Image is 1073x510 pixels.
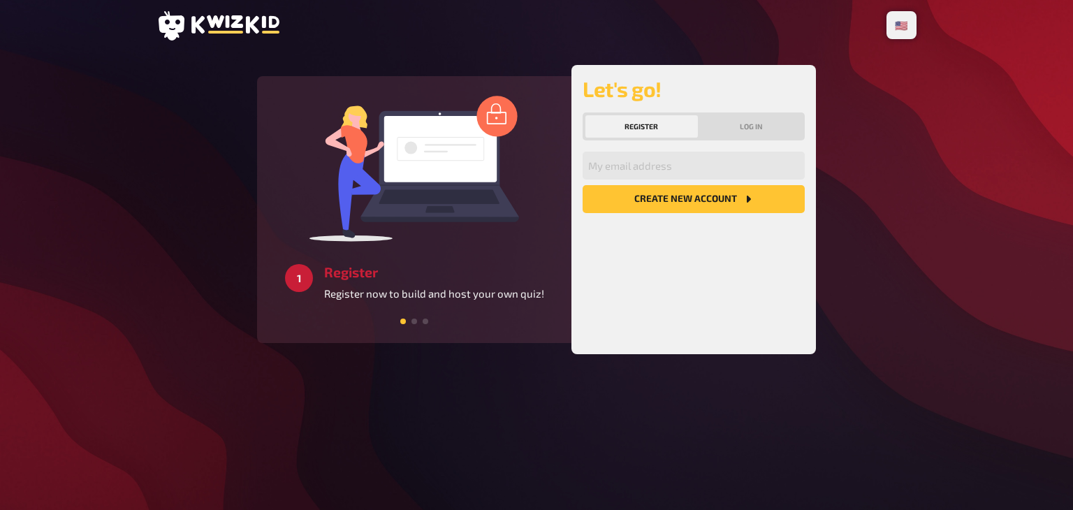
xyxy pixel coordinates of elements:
[583,76,805,101] h2: Let's go!
[701,115,803,138] button: Log in
[583,185,805,213] button: Create new account
[309,95,519,242] img: log in
[324,264,544,280] h3: Register
[585,115,698,138] button: Register
[324,286,544,302] p: Register now to build and host your own quiz!
[583,152,805,180] input: My email address
[285,264,313,292] div: 1
[889,14,914,36] li: 🇺🇸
